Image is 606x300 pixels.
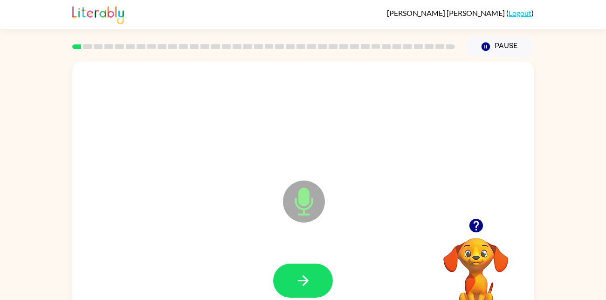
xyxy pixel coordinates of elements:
[72,4,124,24] img: Literably
[466,36,534,57] button: Pause
[387,8,506,17] span: [PERSON_NAME] [PERSON_NAME]
[509,8,531,17] a: Logout
[387,8,534,17] div: ( )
